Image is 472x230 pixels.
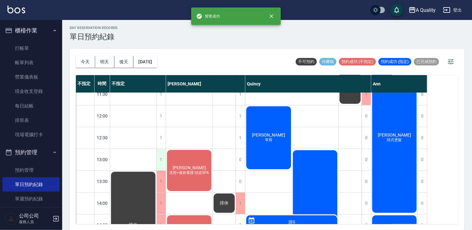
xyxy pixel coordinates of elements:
div: 1 [156,84,166,105]
div: 1 [362,84,371,105]
button: A Quality [406,4,438,17]
span: 游S [287,219,297,225]
h2: day Reservation records [70,26,118,30]
div: 0 [418,84,427,105]
button: 櫃檯作業 [2,22,60,39]
div: 1 [236,193,245,214]
button: [DATE] [133,56,157,68]
span: [PERSON_NAME] [171,165,207,170]
div: 1 [156,171,166,192]
a: 單日預約紀錄 [2,177,60,192]
span: 不可預約 [296,59,317,65]
div: Ann [371,75,427,93]
div: Quincy [245,75,371,93]
div: 0 [418,127,427,149]
button: 明天 [95,56,114,68]
img: Logo [7,6,25,13]
button: 今天 [76,56,95,68]
span: 單剪 [264,137,274,143]
h3: 單日預約紀錄 [70,32,118,41]
span: 預約成功 (不指定) [339,59,376,65]
span: [PERSON_NAME] [377,132,412,137]
div: 0 [418,171,427,192]
img: Person [5,213,17,225]
a: 排班表 [2,113,60,127]
div: 不指定 [76,75,95,93]
div: 0 [362,127,371,149]
button: save [391,4,403,16]
a: 現場電腦打卡 [2,127,60,142]
div: 1 [156,149,166,170]
button: 預約管理 [2,144,60,161]
div: 12:30 [95,127,110,149]
div: 1 [236,84,245,105]
div: 1 [236,105,245,127]
a: 營業儀表板 [2,70,60,84]
button: 後天 [114,56,134,68]
a: 每日結帳 [2,99,60,113]
div: 0 [362,193,371,214]
span: [PERSON_NAME] [251,132,286,137]
span: 預約成功 (指定) [378,59,411,65]
div: 12:00 [95,105,110,127]
button: 登出 [441,4,465,16]
div: 1 [156,105,166,127]
a: 預約管理 [2,163,60,177]
div: 1 [156,193,166,214]
a: 帳單列表 [2,55,60,70]
div: 13:00 [95,149,110,170]
div: 0 [418,149,427,170]
button: close [265,9,278,23]
div: 不指定 [110,75,166,93]
h5: 公司公司 [19,213,51,219]
div: 1 [156,127,166,149]
span: 已完成預約 [414,59,439,65]
span: 待審核 [319,59,336,65]
div: 0 [236,171,245,192]
div: 0 [418,105,427,127]
span: 排休 [219,200,230,206]
div: 1 [236,127,245,149]
div: 13:30 [95,170,110,192]
a: 單週預約紀錄 [2,192,60,206]
div: 0 [362,171,371,192]
div: 11:30 [95,83,110,105]
div: 時間 [95,75,110,93]
a: 打帳單 [2,41,60,55]
div: 0 [362,149,371,170]
div: 0 [236,149,245,170]
span: 排休 [128,222,139,228]
div: 0 [418,193,427,214]
a: 現金收支登錄 [2,84,60,98]
div: 0 [362,105,371,127]
div: 14:00 [95,192,110,214]
p: 服務人員 [19,219,51,225]
div: A Quality [416,6,436,14]
span: 洗剪+速效養護 頭皮SPA [168,170,211,175]
div: [PERSON_NAME] [166,75,245,93]
span: 變更成功 [196,13,220,19]
span: 韓式燙髮 [386,137,403,143]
